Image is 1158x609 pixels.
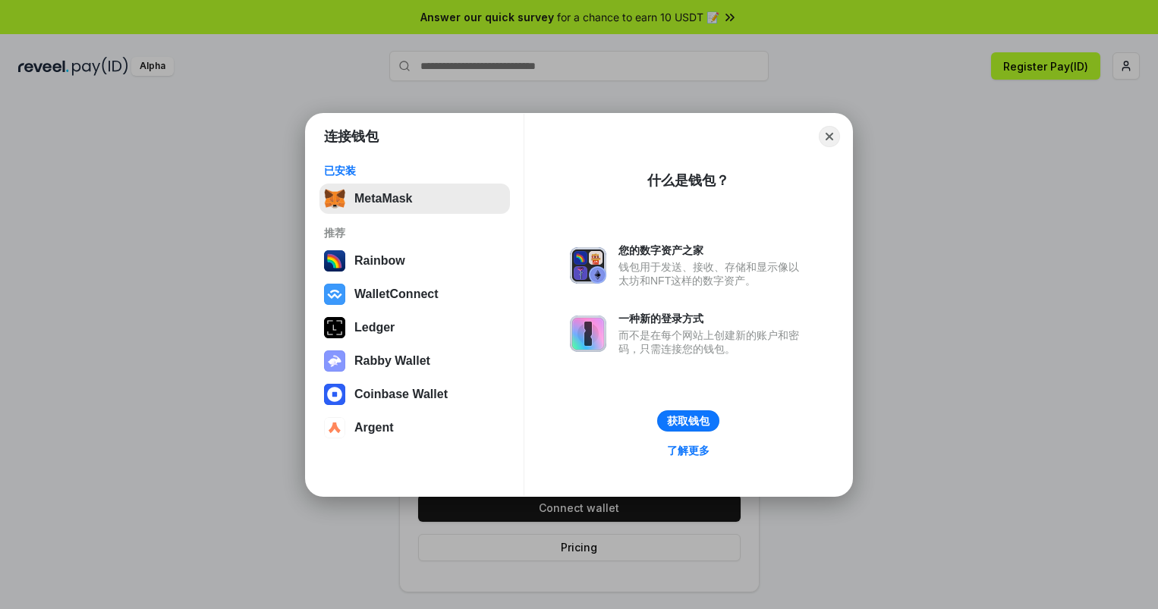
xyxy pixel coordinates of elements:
button: MetaMask [319,184,510,214]
button: Argent [319,413,510,443]
button: 获取钱包 [657,410,719,432]
div: Coinbase Wallet [354,388,448,401]
div: Argent [354,421,394,435]
img: svg+xml,%3Csvg%20width%3D%2228%22%20height%3D%2228%22%20viewBox%3D%220%200%2028%2028%22%20fill%3D... [324,284,345,305]
img: svg+xml,%3Csvg%20xmlns%3D%22http%3A%2F%2Fwww.w3.org%2F2000%2Fsvg%22%20fill%3D%22none%22%20viewBox... [570,315,606,352]
div: 已安装 [324,164,505,177]
button: Close [819,126,840,147]
img: svg+xml,%3Csvg%20width%3D%2228%22%20height%3D%2228%22%20viewBox%3D%220%200%2028%2028%22%20fill%3D... [324,384,345,405]
img: svg+xml,%3Csvg%20xmlns%3D%22http%3A%2F%2Fwww.w3.org%2F2000%2Fsvg%22%20fill%3D%22none%22%20viewBox... [570,247,606,284]
img: svg+xml,%3Csvg%20xmlns%3D%22http%3A%2F%2Fwww.w3.org%2F2000%2Fsvg%22%20width%3D%2228%22%20height%3... [324,317,345,338]
img: svg+xml,%3Csvg%20xmlns%3D%22http%3A%2F%2Fwww.w3.org%2F2000%2Fsvg%22%20fill%3D%22none%22%20viewBox... [324,350,345,372]
button: Rabby Wallet [319,346,510,376]
div: 钱包用于发送、接收、存储和显示像以太坊和NFT这样的数字资产。 [618,260,807,287]
div: Ledger [354,321,395,334]
img: svg+xml,%3Csvg%20width%3D%2228%22%20height%3D%2228%22%20viewBox%3D%220%200%2028%2028%22%20fill%3D... [324,417,345,438]
div: 什么是钱包？ [647,171,729,190]
div: Rainbow [354,254,405,268]
div: 获取钱包 [667,414,710,428]
img: svg+xml,%3Csvg%20width%3D%22120%22%20height%3D%22120%22%20viewBox%3D%220%200%20120%20120%22%20fil... [324,250,345,272]
div: MetaMask [354,192,412,206]
button: Rainbow [319,246,510,276]
img: svg+xml,%3Csvg%20fill%3D%22none%22%20height%3D%2233%22%20viewBox%3D%220%200%2035%2033%22%20width%... [324,188,345,209]
button: Ledger [319,312,510,343]
button: Coinbase Wallet [319,379,510,410]
h1: 连接钱包 [324,127,379,146]
div: WalletConnect [354,287,439,301]
div: 了解更多 [667,444,710,457]
div: 一种新的登录方式 [618,312,807,325]
div: 推荐 [324,226,505,240]
div: Rabby Wallet [354,354,430,368]
button: WalletConnect [319,279,510,309]
a: 了解更多 [658,441,719,460]
div: 您的数字资产之家 [618,243,807,257]
div: 而不是在每个网站上创建新的账户和密码，只需连接您的钱包。 [618,328,807,356]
